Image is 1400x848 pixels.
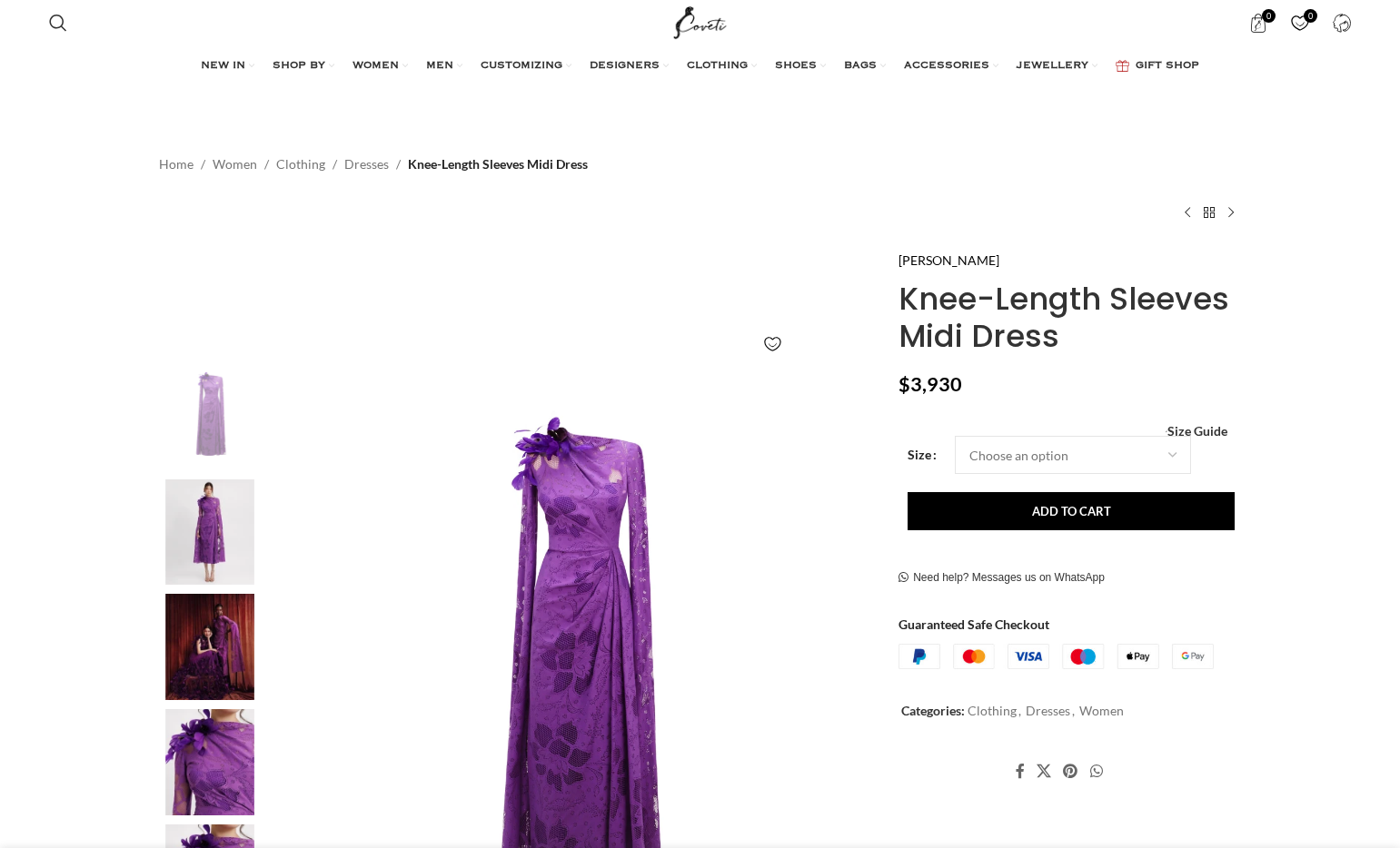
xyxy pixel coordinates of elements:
[899,372,910,396] span: $
[273,48,334,84] a: SHOP BY
[1057,757,1084,784] a: Pinterest social link
[40,5,76,41] a: Search
[908,445,937,465] label: Size
[899,372,962,396] bdi: 3,930
[1017,48,1097,84] a: JEWELLERY
[844,48,886,84] a: BAGS
[481,59,562,74] span: CUSTOMIZING
[590,48,669,84] a: DESIGNERS
[775,48,826,84] a: SHOES
[899,644,1214,669] img: guaranteed-safe-checkout-bordered.j
[408,154,588,174] span: Knee-Length Sleeves Midi Dress
[1072,701,1075,721] span: ,
[1018,701,1021,721] span: ,
[1220,202,1242,223] a: Next product
[352,59,399,74] span: WOMEN
[899,251,999,271] a: [PERSON_NAME]
[201,48,254,84] a: NEW IN
[1136,59,1199,74] span: GIFT SHOP
[1009,757,1030,784] a: Facebook social link
[844,59,877,74] span: BAGS
[154,479,265,586] img: gemy maalouf gowns
[481,48,571,84] a: CUSTOMIZING
[904,59,989,74] span: ACCESSORIES
[899,571,1105,586] a: Need help? Messages us on WhatsApp
[904,48,998,84] a: ACCESSORIES
[154,594,265,700] img: gemy maalouf
[901,703,965,718] span: Categories:
[1262,9,1276,23] span: 0
[154,364,265,470] img: Gemy Maalouf gown
[1116,48,1199,84] a: GIFT SHOP
[670,14,730,29] a: Site logo
[590,59,660,74] span: DESIGNERS
[687,48,757,84] a: CLOTHING
[1084,757,1108,784] a: WhatsApp social link
[1281,5,1318,41] a: 0
[1304,9,1317,23] span: 0
[159,154,194,174] a: Home
[968,703,1017,718] a: Clothing
[1026,703,1070,718] a: Dresses
[213,154,257,174] a: Women
[899,281,1241,355] h1: Knee-Length Sleeves Midi Dress
[273,59,325,74] span: SHOP BY
[159,154,588,174] nav: Breadcrumb
[1017,59,1088,74] span: JEWELLERY
[1031,757,1057,784] a: X social link
[426,59,453,74] span: MEN
[1177,202,1198,223] a: Previous product
[154,709,265,815] img: edition gemy maalouf
[899,616,1049,632] strong: Guaranteed Safe Checkout
[201,59,245,74] span: NEW IN
[1116,60,1129,72] img: GiftBag
[276,154,325,174] a: Clothing
[344,154,389,174] a: Dresses
[1239,5,1276,41] a: 0
[40,48,1361,84] div: Main navigation
[1281,5,1318,41] div: My Wishlist
[775,59,817,74] span: SHOES
[908,492,1235,530] button: Add to cart
[1079,703,1124,718] a: Women
[426,48,462,84] a: MEN
[352,48,408,84] a: WOMEN
[687,59,748,74] span: CLOTHING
